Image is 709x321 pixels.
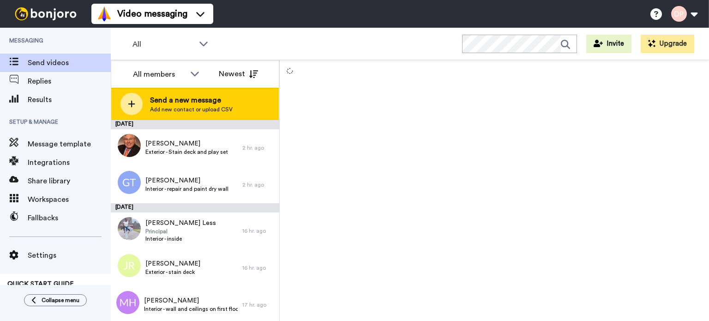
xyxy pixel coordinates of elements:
[28,250,111,261] span: Settings
[145,139,228,148] span: [PERSON_NAME]
[28,212,111,224] span: Fallbacks
[118,254,141,277] img: jr.png
[145,185,228,193] span: Interior - repair and paint dry wall
[242,227,275,235] div: 16 hr. ago
[150,95,233,106] span: Send a new message
[641,35,694,53] button: Upgrade
[145,176,228,185] span: [PERSON_NAME]
[11,7,80,20] img: bj-logo-header-white.svg
[242,301,275,309] div: 17 hr. ago
[28,194,111,205] span: Workspaces
[116,291,139,314] img: mh.png
[133,69,186,80] div: All members
[118,134,141,157] img: 5d43ce17-beb6-4d04-9044-d0129ccc4464.jpg
[42,297,79,304] span: Collapse menu
[242,144,275,151] div: 2 hr. ago
[145,259,200,268] span: [PERSON_NAME]
[212,65,265,83] button: Newest
[242,264,275,272] div: 16 hr. ago
[111,203,279,212] div: [DATE]
[586,35,631,53] button: Invite
[145,228,216,235] span: Principal
[144,296,238,305] span: [PERSON_NAME]
[24,294,87,306] button: Collapse menu
[144,305,238,313] span: Interior - wall and ceilings on first floor living room, dining & kitchen. Ceilings & walls in ha...
[28,157,111,168] span: Integrations
[132,39,194,50] span: All
[117,7,187,20] span: Video messaging
[242,181,275,188] div: 2 hr. ago
[145,268,200,276] span: Exterior - stain deck
[145,235,216,242] span: Interior - inside
[7,281,74,287] span: QUICK START GUIDE
[118,217,141,240] img: 98bb060d-4b55-4bd1-aa18-f7526a177d76.jpg
[28,76,111,87] span: Replies
[145,218,216,228] span: [PERSON_NAME] Less
[118,171,141,194] img: gt.png
[28,139,111,150] span: Message template
[111,120,279,129] div: [DATE]
[97,6,112,21] img: vm-color.svg
[150,106,233,113] span: Add new contact or upload CSV
[145,148,228,156] span: Exterior - Stain deck and play set
[28,176,111,187] span: Share library
[28,94,111,105] span: Results
[28,57,111,68] span: Send videos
